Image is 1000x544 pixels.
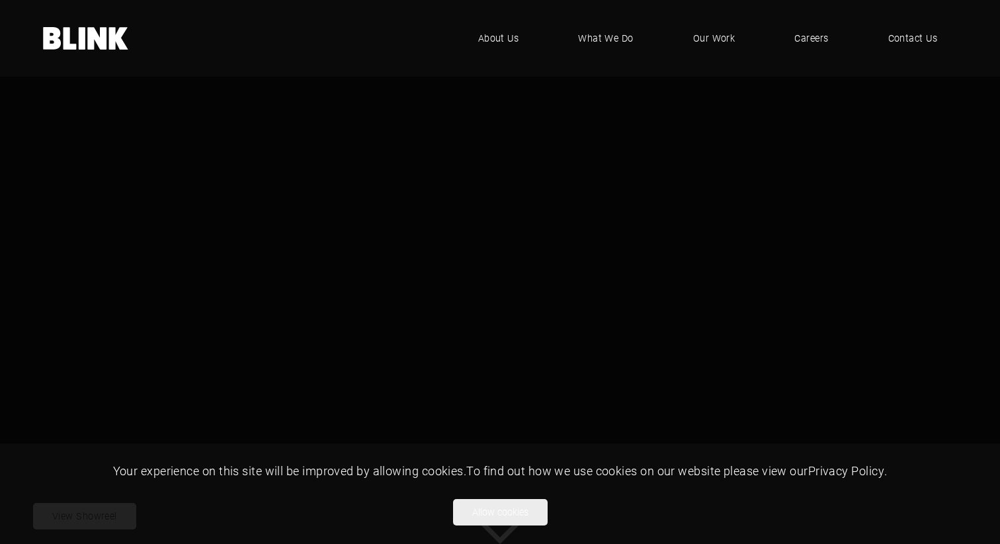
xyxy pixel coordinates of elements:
a: Careers [774,19,848,58]
a: Home [43,27,129,50]
span: Our Work [693,31,735,46]
a: What We Do [558,19,653,58]
span: Your experience on this site will be improved by allowing cookies. To find out how we use cookies... [113,463,888,479]
span: About Us [478,31,519,46]
span: Careers [794,31,828,46]
a: Our Work [673,19,755,58]
a: About Us [458,19,539,58]
button: Allow cookies [453,499,548,525]
a: Contact Us [868,19,958,58]
span: Contact Us [888,31,938,46]
a: Privacy Policy [808,463,884,479]
span: What We Do [578,31,634,46]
